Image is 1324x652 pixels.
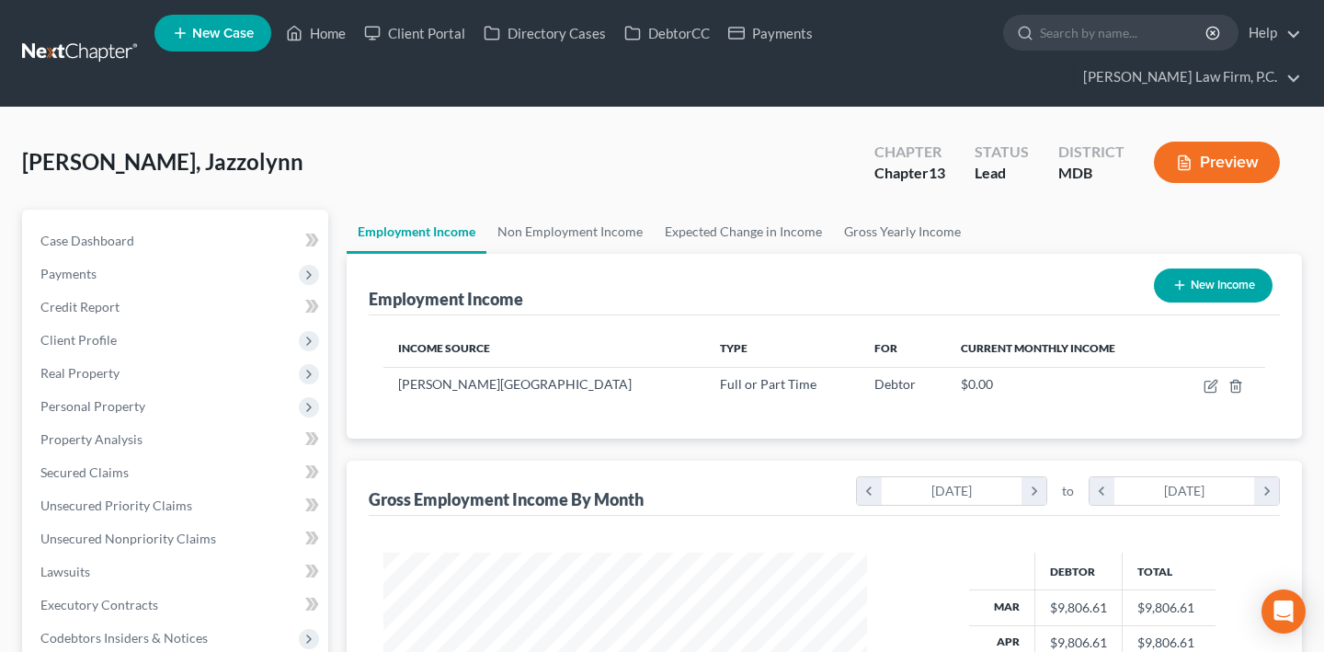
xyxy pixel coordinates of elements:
[26,522,328,555] a: Unsecured Nonpriority Claims
[1058,142,1124,163] div: District
[874,163,945,184] div: Chapter
[277,17,355,50] a: Home
[40,630,208,646] span: Codebtors Insiders & Notices
[1022,477,1046,505] i: chevron_right
[26,456,328,489] a: Secured Claims
[40,564,90,579] span: Lawsuits
[1050,599,1107,617] div: $9,806.61
[398,376,632,392] span: [PERSON_NAME][GEOGRAPHIC_DATA]
[1058,163,1124,184] div: MDB
[26,291,328,324] a: Credit Report
[1154,142,1280,183] button: Preview
[22,148,303,175] span: [PERSON_NAME], Jazzolynn
[26,589,328,622] a: Executory Contracts
[474,17,615,50] a: Directory Cases
[1040,16,1208,50] input: Search by name...
[1074,61,1301,94] a: [PERSON_NAME] Law Firm, P.C.
[347,210,486,254] a: Employment Income
[1114,477,1255,505] div: [DATE]
[40,597,158,612] span: Executory Contracts
[857,477,882,505] i: chevron_left
[486,210,654,254] a: Non Employment Income
[40,531,216,546] span: Unsecured Nonpriority Claims
[961,341,1115,355] span: Current Monthly Income
[26,555,328,589] a: Lawsuits
[26,489,328,522] a: Unsecured Priority Claims
[1050,634,1107,652] div: $9,806.61
[40,431,143,447] span: Property Analysis
[40,233,134,248] span: Case Dashboard
[40,299,120,315] span: Credit Report
[969,590,1035,625] th: Mar
[1090,477,1114,505] i: chevron_left
[1122,553,1216,589] th: Total
[40,332,117,348] span: Client Profile
[369,288,523,310] div: Employment Income
[615,17,719,50] a: DebtorCC
[1062,482,1074,500] span: to
[1239,17,1301,50] a: Help
[929,164,945,181] span: 13
[833,210,972,254] a: Gross Yearly Income
[355,17,474,50] a: Client Portal
[1122,590,1216,625] td: $9,806.61
[975,142,1029,163] div: Status
[1034,553,1122,589] th: Debtor
[975,163,1029,184] div: Lead
[654,210,833,254] a: Expected Change in Income
[40,464,129,480] span: Secured Claims
[26,224,328,257] a: Case Dashboard
[720,376,816,392] span: Full or Part Time
[874,142,945,163] div: Chapter
[26,423,328,456] a: Property Analysis
[192,27,254,40] span: New Case
[719,17,822,50] a: Payments
[40,266,97,281] span: Payments
[874,341,897,355] span: For
[961,376,993,392] span: $0.00
[1261,589,1306,634] div: Open Intercom Messenger
[874,376,916,392] span: Debtor
[398,341,490,355] span: Income Source
[40,398,145,414] span: Personal Property
[40,365,120,381] span: Real Property
[1254,477,1279,505] i: chevron_right
[882,477,1022,505] div: [DATE]
[1154,269,1273,303] button: New Income
[40,498,192,513] span: Unsecured Priority Claims
[720,341,748,355] span: Type
[369,488,644,510] div: Gross Employment Income By Month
